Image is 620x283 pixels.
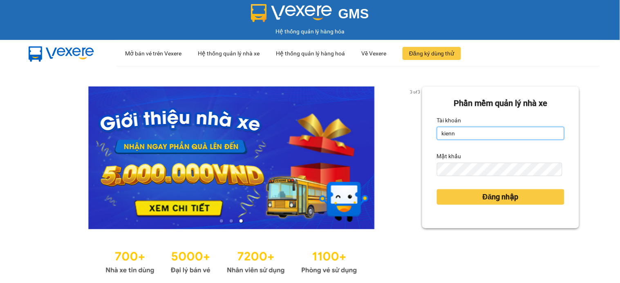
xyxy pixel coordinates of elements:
[20,40,102,67] img: mbUUG5Q.png
[125,40,181,66] div: Mở bán vé trên Vexere
[338,6,369,21] span: GMS
[483,191,519,203] span: Đăng nhập
[403,47,461,60] button: Đăng ký dùng thử
[230,219,233,223] li: slide item 2
[239,219,243,223] li: slide item 3
[251,12,369,19] a: GMS
[198,40,260,66] div: Hệ thống quản lý nhà xe
[411,86,422,229] button: next slide / item
[437,189,564,205] button: Đăng nhập
[2,27,618,36] div: Hệ thống quản lý hàng hóa
[437,114,461,127] label: Tài khoản
[437,127,564,140] input: Tài khoản
[437,150,461,163] label: Mật khẩu
[41,86,52,229] button: previous slide / item
[105,245,357,276] img: Statistics.png
[276,40,345,66] div: Hệ thống quản lý hàng hoá
[220,219,223,223] li: slide item 1
[437,163,562,176] input: Mật khẩu
[251,4,332,22] img: logo 2
[409,49,454,58] span: Đăng ký dùng thử
[437,97,564,110] div: Phần mềm quản lý nhà xe
[361,40,386,66] div: Về Vexere
[408,86,422,97] p: 3 of 3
